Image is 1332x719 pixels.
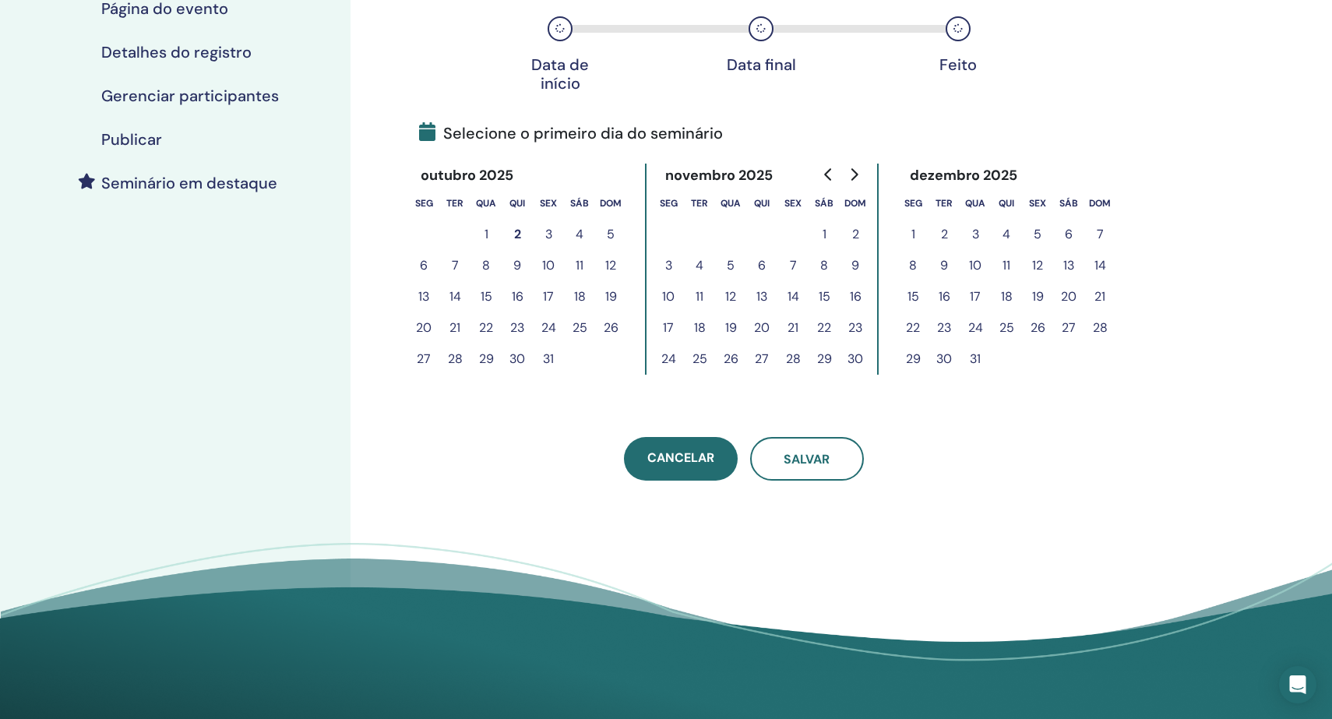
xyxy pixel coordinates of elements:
[408,250,439,281] button: 6
[715,344,746,375] button: 26
[1022,312,1053,344] button: 26
[960,219,991,250] button: 3
[809,188,840,219] th: sábado
[595,281,626,312] button: 19
[1084,250,1115,281] button: 14
[991,312,1022,344] button: 25
[533,312,564,344] button: 24
[533,250,564,281] button: 10
[439,188,470,219] th: terça-feira
[684,344,715,375] button: 25
[897,281,929,312] button: 15
[746,250,777,281] button: 6
[715,188,746,219] th: quarta-feira
[101,130,162,149] h4: Publicar
[408,188,439,219] th: segunda-feira
[564,250,595,281] button: 11
[419,122,723,145] span: Selecione o primeiro dia do seminário
[408,344,439,375] button: 27
[991,219,1022,250] button: 4
[840,188,871,219] th: domingo
[439,250,470,281] button: 7
[101,86,279,105] h4: Gerenciar participantes
[784,451,830,467] span: Salvar
[1022,219,1053,250] button: 5
[777,281,809,312] button: 14
[408,281,439,312] button: 13
[101,174,277,192] h4: Seminário em destaque
[841,159,866,190] button: Go to next month
[840,250,871,281] button: 9
[564,188,595,219] th: sábado
[1084,188,1115,219] th: domingo
[960,250,991,281] button: 10
[408,164,527,188] div: outubro 2025
[595,188,626,219] th: domingo
[595,219,626,250] button: 5
[809,344,840,375] button: 29
[746,312,777,344] button: 20
[777,188,809,219] th: sexta-feira
[897,219,929,250] button: 1
[564,312,595,344] button: 25
[1053,188,1084,219] th: sábado
[929,188,960,219] th: terça-feira
[991,281,1022,312] button: 18
[1053,219,1084,250] button: 6
[777,312,809,344] button: 21
[809,250,840,281] button: 8
[564,281,595,312] button: 18
[929,312,960,344] button: 23
[470,219,502,250] button: 1
[897,250,929,281] button: 8
[470,250,502,281] button: 8
[897,164,1031,188] div: dezembro 2025
[1084,312,1115,344] button: 28
[840,281,871,312] button: 16
[746,344,777,375] button: 27
[960,344,991,375] button: 31
[470,188,502,219] th: quarta-feira
[470,344,502,375] button: 29
[897,344,929,375] button: 29
[684,188,715,219] th: terça-feira
[1084,219,1115,250] button: 7
[502,281,533,312] button: 16
[897,188,929,219] th: segunda-feira
[960,281,991,312] button: 17
[840,219,871,250] button: 2
[101,43,252,62] h4: Detalhes do registro
[809,312,840,344] button: 22
[684,281,715,312] button: 11
[715,312,746,344] button: 19
[502,219,533,250] button: 2
[722,55,800,74] div: Data final
[991,188,1022,219] th: quinta-feira
[408,312,439,344] button: 20
[929,281,960,312] button: 16
[533,219,564,250] button: 3
[653,164,786,188] div: novembro 2025
[502,312,533,344] button: 23
[470,312,502,344] button: 22
[816,159,841,190] button: Go to previous month
[929,250,960,281] button: 9
[1279,666,1316,703] div: Open Intercom Messenger
[897,312,929,344] button: 22
[439,312,470,344] button: 21
[991,250,1022,281] button: 11
[929,219,960,250] button: 2
[502,250,533,281] button: 9
[840,344,871,375] button: 30
[533,281,564,312] button: 17
[750,437,864,481] button: Salvar
[653,281,684,312] button: 10
[1022,188,1053,219] th: sexta-feira
[1053,312,1084,344] button: 27
[960,188,991,219] th: quarta-feira
[502,344,533,375] button: 30
[1084,281,1115,312] button: 21
[809,281,840,312] button: 15
[1053,250,1084,281] button: 13
[746,281,777,312] button: 13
